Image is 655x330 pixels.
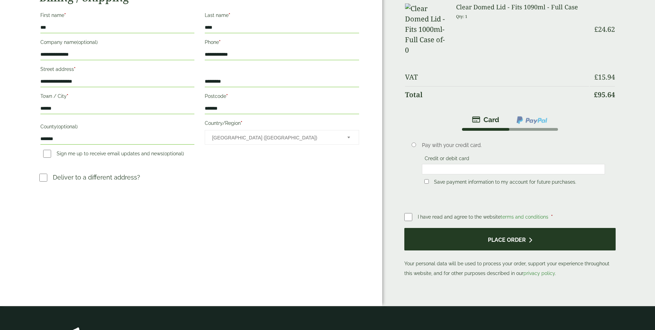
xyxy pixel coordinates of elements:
button: Place order [404,228,616,250]
p: Your personal data will be used to process your order, support your experience throughout this we... [404,228,616,278]
label: Last name [205,10,359,22]
th: VAT [405,69,589,85]
label: County [40,122,194,134]
bdi: 95.64 [594,90,615,99]
small: Qty: 1 [456,14,468,19]
label: Save payment information to my account for future purchases. [431,179,579,187]
abbr: required [226,93,228,99]
span: Country/Region [205,130,359,145]
a: privacy policy [523,271,555,276]
img: stripe.png [472,116,499,124]
span: £ [594,25,598,34]
label: Credit or debit card [422,156,472,163]
span: £ [594,72,598,82]
span: United Kingdom (UK) [212,130,338,145]
h3: Clear Domed Lid - Fits 1090ml - Full Case [456,3,589,11]
img: ppcp-gateway.png [516,116,548,125]
span: (optional) [57,124,78,129]
abbr: required [74,66,76,72]
input: Sign me up to receive email updates and news(optional) [43,150,51,158]
abbr: required [219,39,221,45]
label: Phone [205,37,359,49]
bdi: 24.62 [594,25,615,34]
img: Clear Domed Lid - Fits 1000ml-Full Case of-0 [405,3,448,55]
label: Town / City [40,91,194,103]
abbr: required [241,120,242,126]
label: Street address [40,64,194,76]
abbr: required [551,214,553,220]
p: Deliver to a different address? [53,173,140,182]
bdi: 15.94 [594,72,615,82]
p: Pay with your credit card. [422,141,605,149]
span: (optional) [163,151,184,156]
label: First name [40,10,194,22]
label: Company name [40,37,194,49]
span: £ [594,90,598,99]
abbr: required [64,12,66,18]
label: Postcode [205,91,359,103]
abbr: required [229,12,230,18]
label: Country/Region [205,118,359,130]
th: Total [405,86,589,103]
a: terms and conditions [501,214,548,220]
span: (optional) [77,39,98,45]
abbr: required [67,93,68,99]
label: Sign me up to receive email updates and news [40,151,187,158]
span: I have read and agree to the website [418,214,550,220]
